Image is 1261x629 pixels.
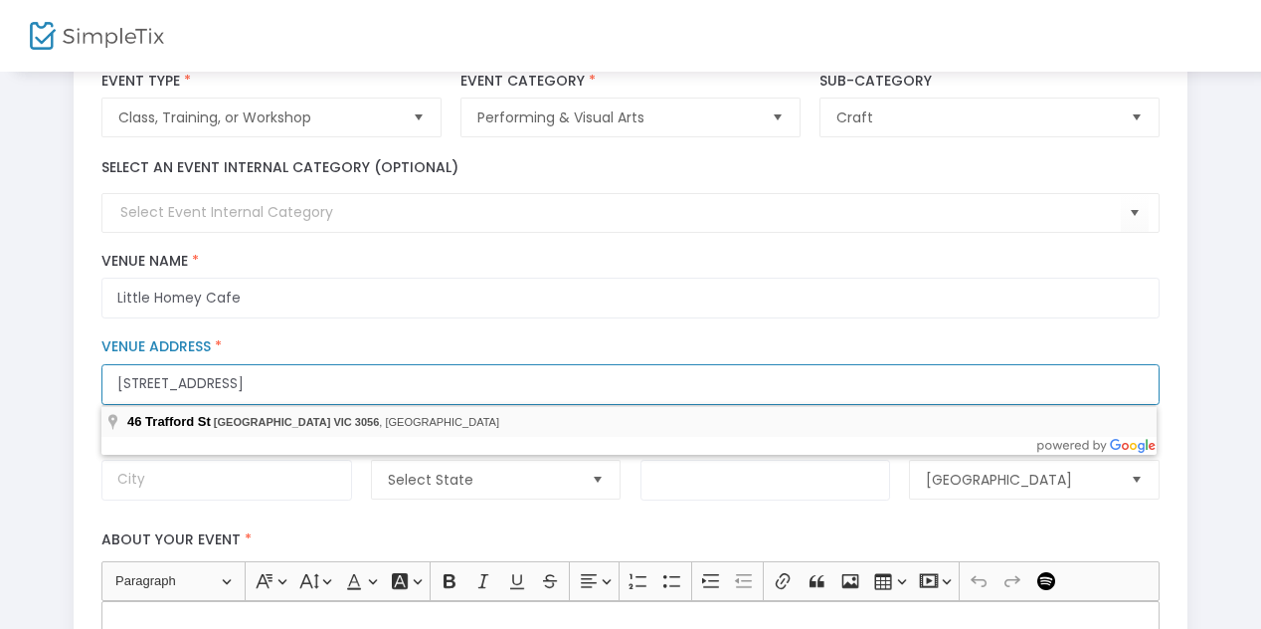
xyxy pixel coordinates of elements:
[101,73,441,91] label: Event Type
[1123,99,1151,136] button: Select
[819,73,1159,91] label: Sub-Category
[405,99,433,136] button: Select
[926,470,1114,490] span: [GEOGRAPHIC_DATA]
[118,107,396,127] span: Class, Training, or Workshop
[101,364,1159,405] input: Where will the event be taking place?
[145,414,211,429] span: Trafford St
[115,569,219,593] span: Paragraph
[460,73,800,91] label: Event Category
[477,107,755,127] span: Performing & Visual Arts
[101,561,1159,601] div: Editor toolbar
[101,253,1159,271] label: Venue Name
[101,278,1159,318] input: What is the name of this venue?
[388,470,576,490] span: Select State
[120,202,1120,223] input: Select Event Internal Category
[101,157,458,178] label: Select an event internal category (optional)
[101,338,1159,356] label: Venue Address
[214,416,331,428] span: [GEOGRAPHIC_DATA]
[106,566,241,597] button: Paragraph
[1121,193,1149,234] button: Select
[836,107,1114,127] span: Craft
[127,414,141,429] span: 46
[764,99,792,136] button: Select
[355,416,379,428] span: 3056
[584,461,612,499] button: Select
[101,460,351,501] input: City
[1123,461,1151,499] button: Select
[92,521,1170,561] label: About your event
[333,416,351,428] span: VIC
[214,416,499,428] span: , [GEOGRAPHIC_DATA]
